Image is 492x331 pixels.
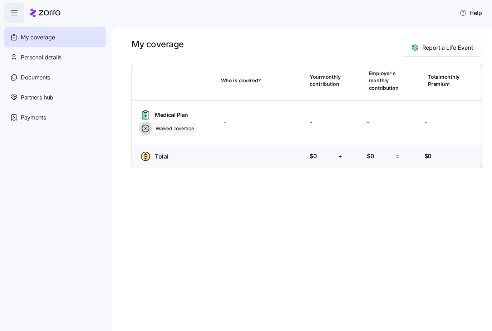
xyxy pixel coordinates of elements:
a: Payments [4,107,106,127]
h1: My coverage [132,39,184,50]
button: Report a Life Event [402,39,482,57]
span: Medical Plan [155,111,188,120]
a: Personal details [4,47,106,67]
span: Payments [21,113,46,122]
span: Waived coverage [153,125,194,132]
span: Report a Life Event [422,43,473,52]
span: = [395,152,399,161]
span: $0 [367,152,374,161]
span: $0 [424,152,432,161]
a: Documents [4,67,106,87]
span: Partners hub [21,93,53,102]
span: - [310,118,312,127]
span: Help [459,9,482,17]
a: Partners hub [4,87,106,107]
span: Employer's monthly contribution [369,70,399,92]
span: Total [155,152,168,161]
span: - [367,118,369,127]
a: My coverage [4,27,106,47]
span: Total monthly Premium [428,73,459,88]
span: Documents [21,73,50,82]
span: - [224,118,226,127]
button: Help [454,6,488,20]
span: $0 [310,152,317,161]
span: Who is covered? [221,77,261,84]
span: Personal details [21,53,62,62]
span: - [424,118,427,127]
span: Your monthly contribution [310,73,341,88]
span: + [338,152,342,161]
span: My coverage [21,33,55,42]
